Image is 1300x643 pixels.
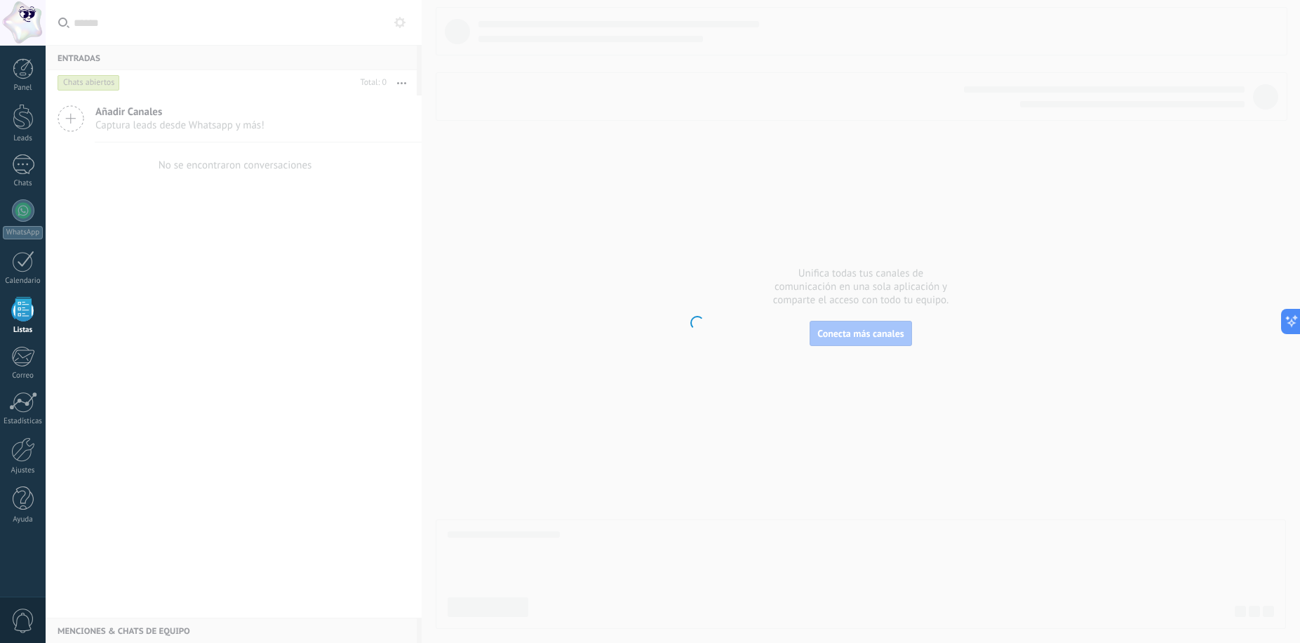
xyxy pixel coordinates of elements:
[3,277,43,286] div: Calendario
[3,134,43,143] div: Leads
[3,179,43,188] div: Chats
[3,417,43,426] div: Estadísticas
[3,371,43,380] div: Correo
[3,515,43,524] div: Ayuda
[3,466,43,475] div: Ajustes
[3,326,43,335] div: Listas
[3,84,43,93] div: Panel
[3,226,43,239] div: WhatsApp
